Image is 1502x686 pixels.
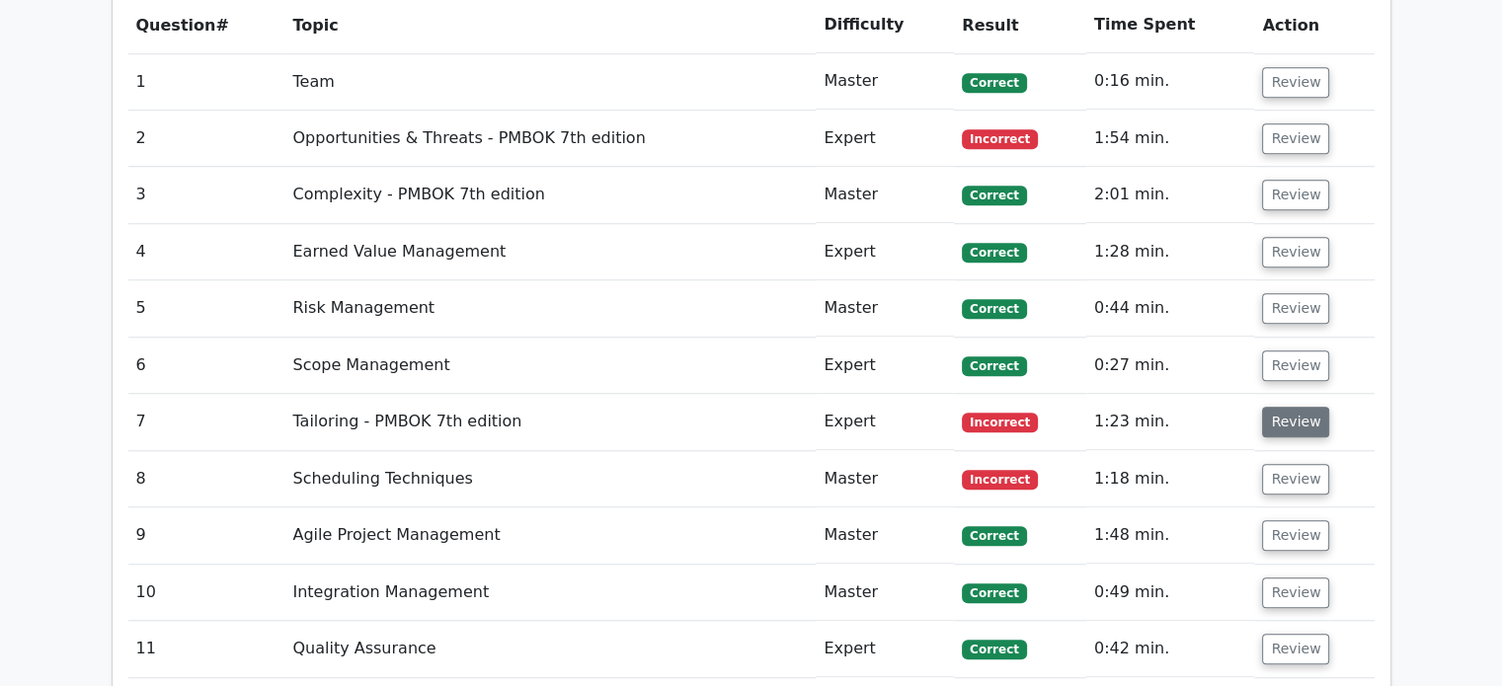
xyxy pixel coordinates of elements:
[816,451,954,507] td: Master
[284,507,816,564] td: Agile Project Management
[1262,464,1329,495] button: Review
[1086,338,1255,394] td: 0:27 min.
[284,224,816,280] td: Earned Value Management
[1086,394,1255,450] td: 1:23 min.
[816,111,954,167] td: Expert
[128,224,285,280] td: 4
[816,621,954,677] td: Expert
[962,583,1026,603] span: Correct
[962,243,1026,263] span: Correct
[962,526,1026,546] span: Correct
[816,507,954,564] td: Master
[816,53,954,110] td: Master
[128,565,285,621] td: 10
[816,394,954,450] td: Expert
[284,451,816,507] td: Scheduling Techniques
[128,53,285,110] td: 1
[1086,53,1255,110] td: 0:16 min.
[1086,111,1255,167] td: 1:54 min.
[284,111,816,167] td: Opportunities & Threats - PMBOK 7th edition
[128,621,285,677] td: 11
[962,129,1038,149] span: Incorrect
[962,640,1026,659] span: Correct
[284,167,816,223] td: Complexity - PMBOK 7th edition
[816,565,954,621] td: Master
[284,338,816,394] td: Scope Management
[1262,180,1329,210] button: Review
[1262,350,1329,381] button: Review
[128,111,285,167] td: 2
[962,186,1026,205] span: Correct
[284,53,816,110] td: Team
[1086,167,1255,223] td: 2:01 min.
[1262,577,1329,608] button: Review
[1262,67,1329,98] button: Review
[1262,520,1329,551] button: Review
[128,167,285,223] td: 3
[816,280,954,337] td: Master
[1262,237,1329,267] button: Review
[816,338,954,394] td: Expert
[284,280,816,337] td: Risk Management
[128,451,285,507] td: 8
[962,356,1026,376] span: Correct
[1086,621,1255,677] td: 0:42 min.
[136,16,216,35] span: Question
[128,394,285,450] td: 7
[962,299,1026,319] span: Correct
[128,507,285,564] td: 9
[284,565,816,621] td: Integration Management
[1086,507,1255,564] td: 1:48 min.
[284,621,816,677] td: Quality Assurance
[128,338,285,394] td: 6
[1086,224,1255,280] td: 1:28 min.
[816,167,954,223] td: Master
[128,280,285,337] td: 5
[962,470,1038,490] span: Incorrect
[962,413,1038,432] span: Incorrect
[1262,293,1329,324] button: Review
[962,73,1026,93] span: Correct
[1262,407,1329,437] button: Review
[1262,123,1329,154] button: Review
[284,394,816,450] td: Tailoring - PMBOK 7th edition
[1262,634,1329,664] button: Review
[1086,565,1255,621] td: 0:49 min.
[1086,451,1255,507] td: 1:18 min.
[816,224,954,280] td: Expert
[1086,280,1255,337] td: 0:44 min.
